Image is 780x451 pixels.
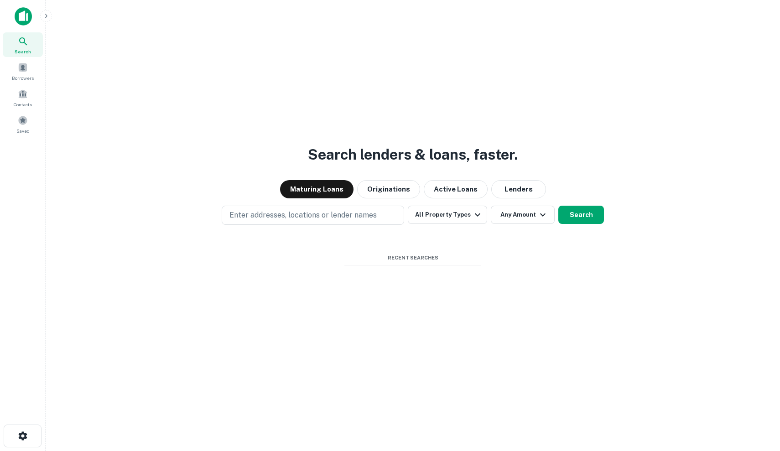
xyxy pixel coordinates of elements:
[14,101,32,108] span: Contacts
[344,254,481,262] span: Recent Searches
[16,127,30,135] span: Saved
[12,74,34,82] span: Borrowers
[308,144,518,166] h3: Search lenders & loans, faster.
[222,206,404,225] button: Enter addresses, locations or lender names
[3,85,43,110] a: Contacts
[280,180,354,198] button: Maturing Loans
[491,206,555,224] button: Any Amount
[491,180,546,198] button: Lenders
[15,7,32,26] img: capitalize-icon.png
[357,180,420,198] button: Originations
[408,206,487,224] button: All Property Types
[424,180,488,198] button: Active Loans
[3,59,43,83] a: Borrowers
[3,112,43,136] a: Saved
[3,32,43,57] a: Search
[734,378,780,422] iframe: Chat Widget
[229,210,377,221] p: Enter addresses, locations or lender names
[15,48,31,55] span: Search
[558,206,604,224] button: Search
